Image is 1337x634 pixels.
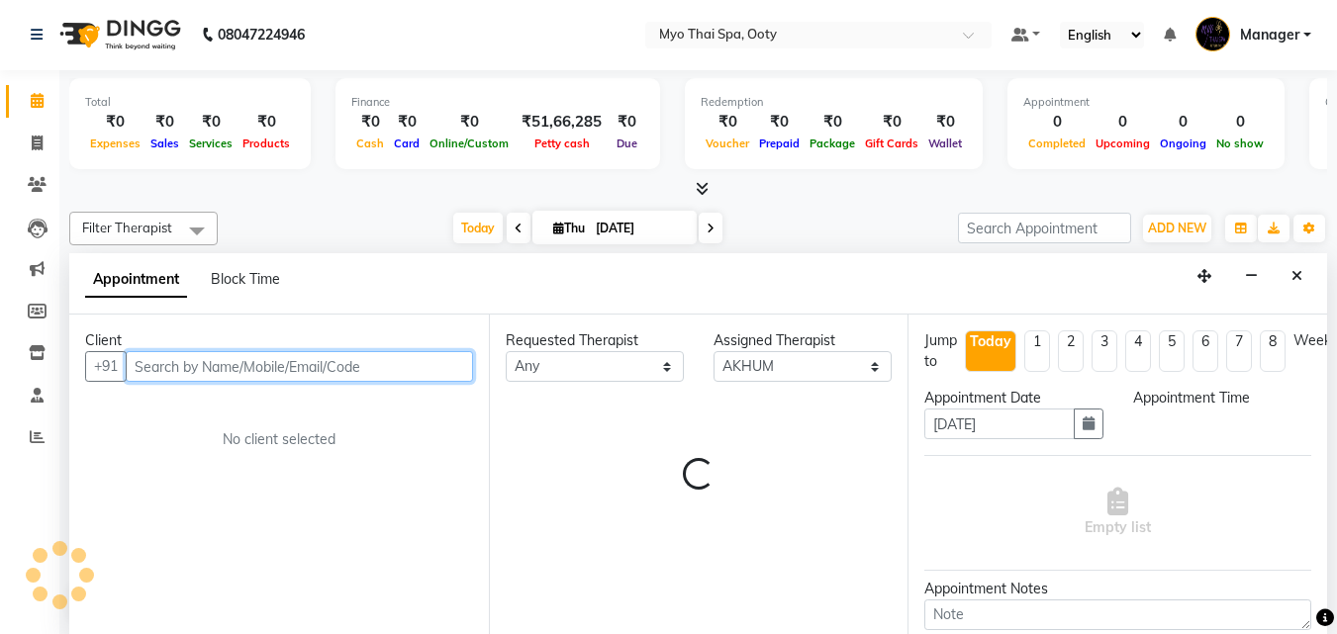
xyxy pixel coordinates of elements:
[85,330,473,351] div: Client
[714,330,892,351] div: Assigned Therapist
[1148,221,1206,235] span: ADD NEW
[610,111,644,134] div: ₹0
[351,136,389,150] span: Cash
[389,136,425,150] span: Card
[85,136,145,150] span: Expenses
[754,136,805,150] span: Prepaid
[701,136,754,150] span: Voucher
[860,136,923,150] span: Gift Cards
[425,136,514,150] span: Online/Custom
[1092,330,1117,372] li: 3
[1195,17,1230,51] img: Manager
[514,111,610,134] div: ₹51,66,285
[924,408,1074,439] input: yyyy-mm-dd
[211,270,280,288] span: Block Time
[1155,111,1211,134] div: 0
[238,136,295,150] span: Products
[1143,215,1211,242] button: ADD NEW
[924,579,1311,599] div: Appointment Notes
[1023,94,1269,111] div: Appointment
[85,94,295,111] div: Total
[1193,330,1218,372] li: 6
[612,136,642,150] span: Due
[590,214,689,243] input: 2025-09-04
[453,213,503,243] span: Today
[805,111,860,134] div: ₹0
[85,111,145,134] div: ₹0
[50,7,186,62] img: logo
[1159,330,1185,372] li: 5
[351,111,389,134] div: ₹0
[970,331,1011,352] div: Today
[1125,330,1151,372] li: 4
[506,330,684,351] div: Requested Therapist
[805,136,860,150] span: Package
[82,220,172,235] span: Filter Therapist
[923,111,967,134] div: ₹0
[1211,111,1269,134] div: 0
[1091,136,1155,150] span: Upcoming
[1023,136,1091,150] span: Completed
[1085,488,1151,538] span: Empty list
[218,7,305,62] b: 08047224946
[1155,136,1211,150] span: Ongoing
[529,136,595,150] span: Petty cash
[145,111,184,134] div: ₹0
[701,111,754,134] div: ₹0
[133,429,426,450] div: No client selected
[1024,330,1050,372] li: 1
[701,94,967,111] div: Redemption
[1091,111,1155,134] div: 0
[1133,388,1311,408] div: Appointment Time
[924,330,957,372] div: Jump to
[754,111,805,134] div: ₹0
[238,111,295,134] div: ₹0
[126,351,473,382] input: Search by Name/Mobile/Email/Code
[1058,330,1084,372] li: 2
[860,111,923,134] div: ₹0
[1211,136,1269,150] span: No show
[1240,25,1299,45] span: Manager
[184,111,238,134] div: ₹0
[145,136,184,150] span: Sales
[1260,330,1286,372] li: 8
[1023,111,1091,134] div: 0
[389,111,425,134] div: ₹0
[923,136,967,150] span: Wallet
[85,351,127,382] button: +91
[958,213,1131,243] input: Search Appointment
[924,388,1102,408] div: Appointment Date
[1283,261,1311,292] button: Close
[184,136,238,150] span: Services
[1226,330,1252,372] li: 7
[425,111,514,134] div: ₹0
[85,262,187,298] span: Appointment
[548,221,590,235] span: Thu
[351,94,644,111] div: Finance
